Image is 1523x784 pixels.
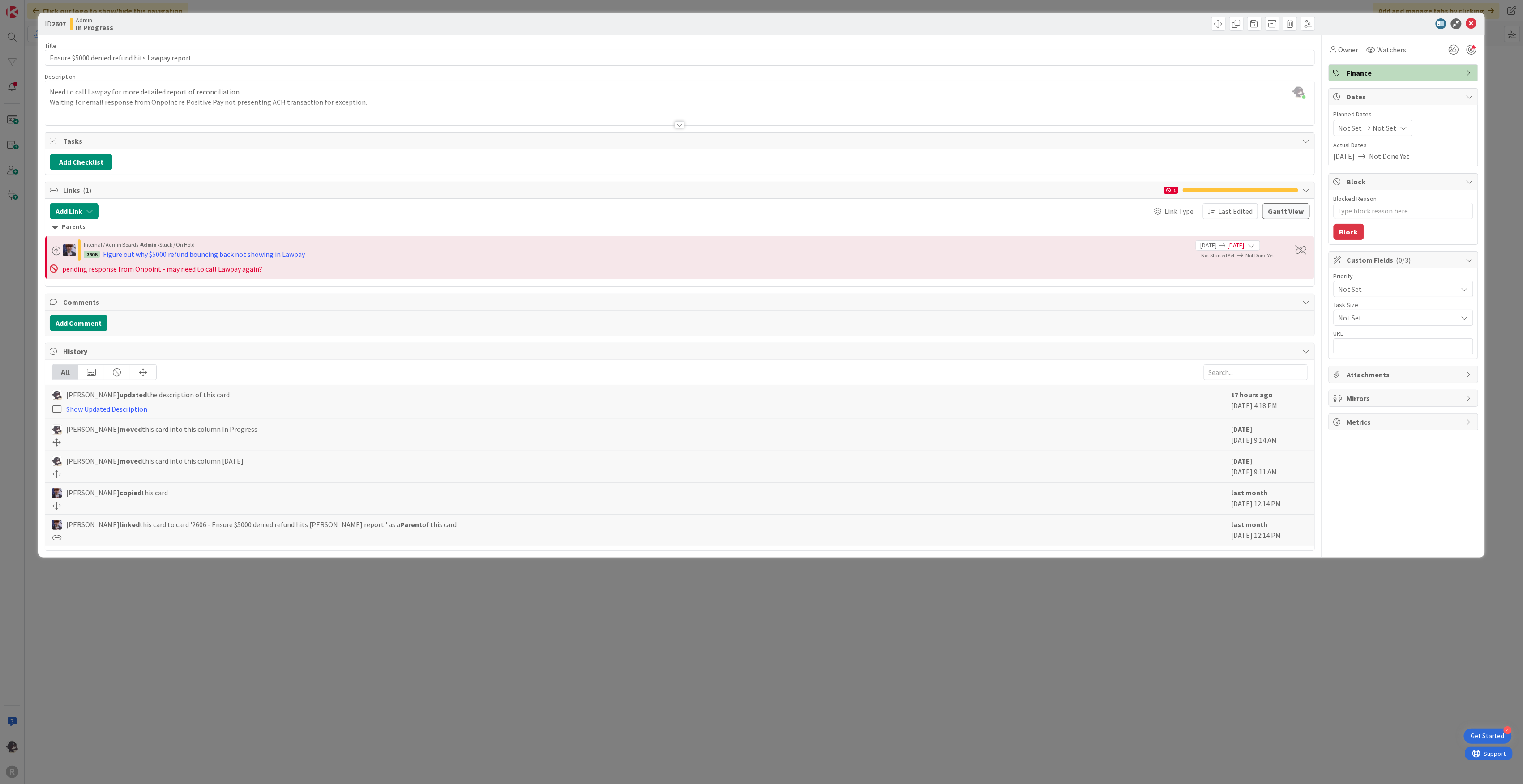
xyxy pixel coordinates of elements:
span: Internal / Admin Boards › [84,241,141,248]
div: Open Get Started checklist, remaining modules: 4 [1464,729,1512,744]
span: Not Done Yet [1246,252,1275,259]
button: Add Comment [50,315,107,331]
b: copied [120,488,141,497]
span: Dates [1347,91,1462,102]
img: ML [52,520,62,530]
div: 4 [1504,726,1512,734]
button: Block [1334,224,1364,240]
div: Figure out why $5000 refund bouncing back not showing in Lawpay [103,249,305,260]
span: Description [45,72,76,81]
div: All [52,365,78,380]
b: Parent [400,520,422,529]
span: [DATE] [1201,241,1217,250]
div: Get Started [1471,732,1505,741]
div: Task Size [1334,302,1473,308]
span: ID [45,18,66,29]
span: [DATE] [1228,241,1245,250]
button: Gantt View [1262,203,1310,219]
button: Add Link [50,203,99,219]
span: Metrics [1347,417,1462,427]
p: Waiting for email response from Onpoint re Positive Pay not presenting ACH transaction for except... [50,97,1310,107]
b: last month [1232,488,1268,497]
div: [DATE] 9:14 AM [1232,424,1308,446]
label: Title [45,42,56,50]
div: [DATE] 9:11 AM [1232,456,1308,478]
span: [PERSON_NAME] the description of this card [66,389,230,400]
span: Mirrors [1347,393,1462,404]
span: Watchers [1378,44,1407,55]
span: pending response from Onpoint - may need to call Lawpay again? [62,264,262,273]
span: ( 0/3 ) [1396,256,1411,264]
b: updated [120,390,147,399]
div: [DATE] 12:14 PM [1232,519,1308,541]
span: Comments [63,297,1298,307]
div: Priority [1334,273,1473,279]
b: 17 hours ago [1232,390,1273,399]
button: Add Checklist [50,154,112,170]
span: History [63,346,1298,357]
b: linked [120,520,140,529]
span: [PERSON_NAME] this card into this column [DATE] [66,456,244,466]
span: [PERSON_NAME] this card to card '2606 - Ensure $5000 denied refund hits [PERSON_NAME] report ' as... [66,519,457,530]
b: In Progress [76,24,113,31]
img: KN [52,390,62,400]
span: [PERSON_NAME] this card [66,487,168,498]
button: Last Edited [1203,203,1258,219]
span: Finance [1347,68,1462,78]
b: [DATE] [1232,456,1253,465]
div: [DATE] 12:14 PM [1232,487,1308,510]
span: Not Done Yet [1369,151,1410,162]
span: Actual Dates [1334,141,1473,150]
label: Blocked Reason [1334,195,1377,203]
span: Links [63,185,1159,196]
input: Search... [1204,364,1308,380]
input: type card name here... [45,50,1315,66]
img: KSUdwsmRdKCdnCWKMQNDjBbW54YMeX8F.gif [1292,85,1305,98]
b: Admin › [141,241,159,248]
p: Need to call Lawpay for more detailed report of reconciliation. [50,87,1310,97]
img: KN [52,456,62,466]
span: Link Type [1165,206,1194,217]
span: Last Edited [1219,206,1253,217]
span: Not Set [1339,283,1453,295]
span: Not Set [1339,311,1453,324]
span: Stuck / On Hold [159,241,195,248]
span: Not Started Yet [1202,252,1235,259]
div: [DATE] 4:18 PM [1232,389,1308,414]
b: [DATE] [1232,425,1253,434]
span: [DATE] [1334,151,1355,162]
span: Owner [1339,44,1359,55]
b: moved [120,456,142,465]
span: [PERSON_NAME] this card into this column In Progress [66,424,257,435]
img: KN [52,425,62,435]
span: Tasks [63,136,1298,146]
span: Planned Dates [1334,110,1473,119]
span: Support [19,1,41,12]
b: last month [1232,520,1268,529]
span: Custom Fields [1347,255,1462,265]
span: Not Set [1373,123,1397,133]
span: Attachments [1347,369,1462,380]
b: 2607 [51,19,66,28]
div: Parents [52,222,1308,232]
div: 1 [1164,187,1178,194]
div: URL [1334,330,1473,337]
div: 2606 [84,251,100,258]
img: ML [52,488,62,498]
span: Admin [76,17,113,24]
b: moved [120,425,142,434]
span: Block [1347,176,1462,187]
span: ( 1 ) [83,186,91,195]
img: ML [63,244,76,256]
span: Not Set [1339,123,1362,133]
a: Show Updated Description [66,405,147,413]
